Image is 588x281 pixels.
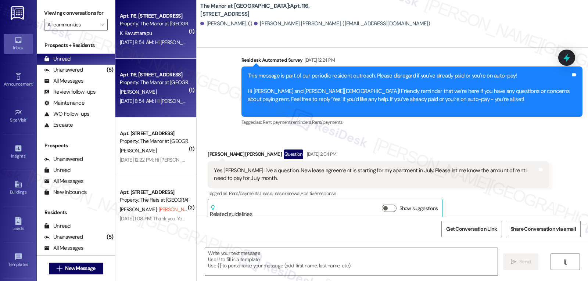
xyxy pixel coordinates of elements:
[44,66,83,74] div: Unanswered
[4,106,33,126] a: Site Visit •
[11,6,26,20] img: ResiDesk Logo
[506,221,581,237] button: Share Conversation via email
[120,79,188,86] div: Property: The Manor at [GEOGRAPHIC_DATA]
[511,259,516,265] i: 
[49,263,103,274] button: New Message
[241,56,582,66] div: Residesk Automated Survey
[4,215,33,234] a: Leads
[44,7,108,19] label: Viewing conversations for
[120,206,159,213] span: [PERSON_NAME]
[44,99,85,107] div: Maintenance
[44,110,89,118] div: WO Follow-ups
[120,215,482,222] div: [DATE] 1:08 PM: Thank you. You will no longer receive texts from this thread. Please reply with '...
[120,98,555,104] div: [DATE] 8:54 AM: Hi [PERSON_NAME] and [PERSON_NAME][DEMOGRAPHIC_DATA]! Reminder - breakfast starts...
[44,244,83,252] div: All Messages
[200,20,252,28] div: [PERSON_NAME]. ()
[446,225,497,233] span: Get Conversation Link
[263,119,312,125] span: Rent payment reminders ,
[26,116,28,122] span: •
[25,152,26,158] span: •
[44,77,83,85] div: All Messages
[248,72,571,111] div: This message is part of our periodic resident outreach. Please disregard if you've already paid o...
[229,190,260,197] span: Rent/payments ,
[4,34,33,54] a: Inbox
[208,149,549,161] div: [PERSON_NAME] [PERSON_NAME]
[120,39,555,46] div: [DATE] 8:54 AM: Hi [PERSON_NAME] and [PERSON_NAME][DEMOGRAPHIC_DATA]! Reminder - breakfast starts...
[37,209,115,216] div: Residents
[303,56,335,64] div: [DATE] 12:24 PM
[120,137,188,145] div: Property: The Manor at [GEOGRAPHIC_DATA]
[120,188,188,196] div: Apt. [STREET_ADDRESS]
[510,225,576,233] span: Share Conversation via email
[563,259,568,265] i: 
[503,253,539,270] button: Send
[214,167,537,183] div: Yes [PERSON_NAME]. I've a question. New lease agreement is starting for my apartment in July. Ple...
[159,206,222,213] span: [PERSON_NAME] (Opted Out)
[272,190,301,197] span: Lease renewal ,
[100,22,104,28] i: 
[44,55,71,63] div: Unread
[120,130,188,137] div: Apt. [STREET_ADDRESS]
[120,20,188,28] div: Property: The Manor at [GEOGRAPHIC_DATA]
[120,30,152,36] span: K. Kavutharapu
[44,233,83,241] div: Unanswered
[254,20,430,28] div: [PERSON_NAME] [PERSON_NAME]. ([EMAIL_ADDRESS][DOMAIN_NAME])
[4,251,33,270] a: Templates •
[399,205,438,212] label: Show suggestions
[44,121,73,129] div: Escalate
[37,42,115,49] div: Prospects + Residents
[120,196,188,204] div: Property: The Flats at [GEOGRAPHIC_DATA]
[44,222,71,230] div: Unread
[65,264,95,272] span: New Message
[241,117,582,127] div: Tagged as:
[44,177,83,185] div: All Messages
[4,178,33,198] a: Buildings
[260,190,272,197] span: Lease ,
[105,64,115,76] div: (5)
[210,205,252,218] div: Related guidelines
[44,166,71,174] div: Unread
[57,266,62,271] i: 
[4,142,33,162] a: Insights •
[120,71,188,79] div: Apt. 116, [STREET_ADDRESS]
[441,221,502,237] button: Get Conversation Link
[120,89,157,95] span: [PERSON_NAME]
[120,12,188,20] div: Apt. 116, [STREET_ADDRESS]
[44,155,83,163] div: Unanswered
[284,149,303,159] div: Question
[47,19,96,30] input: All communities
[120,147,157,154] span: [PERSON_NAME]
[519,258,531,266] span: Send
[28,261,29,266] span: •
[44,188,87,196] div: New Inbounds
[44,88,96,96] div: Review follow-ups
[200,2,347,18] b: The Manor at [GEOGRAPHIC_DATA]: Apt. 116, [STREET_ADDRESS]
[208,188,549,199] div: Tagged as:
[301,190,336,197] span: Positive response
[33,80,34,86] span: •
[37,142,115,149] div: Prospects
[105,231,115,243] div: (5)
[305,150,337,158] div: [DATE] 2:04 PM
[312,119,343,125] span: Rent/payments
